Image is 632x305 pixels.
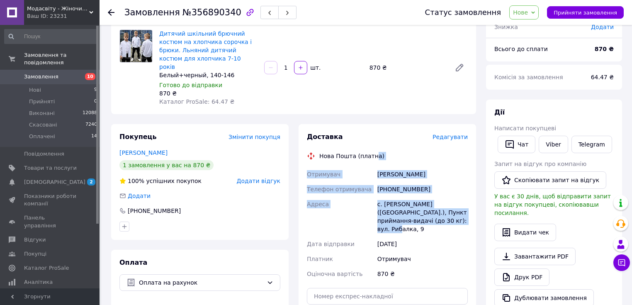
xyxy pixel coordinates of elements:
span: Додати відгук [237,178,280,184]
span: Оплата на рахунок [139,278,263,287]
img: Дитячий шкільний брючний костюм на хлопчика сорочка і брюки. Льняний дитячий костюм для хлопчика ... [120,30,152,62]
div: 870 ₴ [366,62,448,73]
span: [DEMOGRAPHIC_DATA] [24,178,85,186]
div: [PERSON_NAME] [376,167,469,182]
span: Відгуки [24,236,46,244]
a: Друк PDF [494,268,549,286]
span: Аналітика [24,278,53,286]
div: Ваш ID: 23231 [27,12,100,20]
span: 14 [91,133,97,140]
span: Панель управління [24,214,77,229]
div: 1 замовлення у вас на 870 ₴ [119,160,214,170]
span: Адреса [307,201,329,207]
span: Замовлення [24,73,58,81]
span: Дата відправки [307,241,355,247]
span: Платник [307,256,333,262]
span: Знижка [494,24,518,30]
a: [PERSON_NAME] [119,149,168,156]
input: Пошук [4,29,98,44]
span: Оплачені [29,133,55,140]
a: Редагувати [451,59,468,76]
span: 0 [94,98,97,105]
span: 10 [85,73,95,80]
span: Замовлення [124,7,180,17]
span: Редагувати [433,134,468,140]
span: Змінити покупця [228,134,280,140]
div: Повернутися назад [108,8,114,17]
span: Всього до сплати [494,46,548,52]
span: Каталог ProSale: 64.47 ₴ [159,98,234,105]
span: Покупець [119,133,157,141]
span: Оціночна вартість [307,271,362,277]
span: Нове [513,9,528,16]
span: Телефон отримувача [307,186,372,193]
div: Статус замовлення [425,8,501,17]
button: Скопіювати запит на відгук [494,171,606,189]
span: 64.47 ₴ [591,74,614,81]
input: Номер експрес-накладної [307,288,468,305]
span: Модасвіту - Жіночий одяг [27,5,89,12]
span: Каталог ProSale [24,264,69,272]
span: Замовлення та повідомлення [24,51,100,66]
span: Оплата [119,259,147,266]
span: 9 [94,86,97,94]
span: Покупці [24,250,46,258]
span: Отримувач [307,171,340,178]
span: Нові [29,86,41,94]
span: 12088 [83,110,97,117]
span: Товари та послуги [24,164,77,172]
span: У вас є 30 днів, щоб відправити запит на відгук покупцеві, скопіювавши посилання. [494,193,611,216]
span: 2 [87,178,95,185]
span: Виконані [29,110,55,117]
div: 870 ₴ [159,89,258,98]
a: Завантажити PDF [494,248,576,265]
span: Показники роботи компанії [24,193,77,207]
div: Отримувач [376,251,469,266]
span: Написати покупцеві [494,125,556,132]
span: Додати [591,24,614,30]
span: 100% [128,178,144,184]
div: Нова Пошта (платна) [317,152,386,160]
span: 7240 [85,121,97,129]
div: с. [PERSON_NAME] ([GEOGRAPHIC_DATA].), Пункт приймання-видачі (до 30 кг): вул. Рибалка, 9 [376,197,469,237]
div: Белый+черный, 140-146 [159,71,258,79]
div: шт. [308,63,321,72]
span: Доставка [307,133,343,141]
button: Прийняти замовлення [547,6,624,19]
div: 870 ₴ [376,266,469,281]
button: Чат [498,136,535,153]
span: №356890340 [182,7,241,17]
span: Прийняті [29,98,55,105]
span: Скасовані [29,121,57,129]
span: Комісія за замовлення [494,74,563,81]
div: [PHONE_NUMBER] [127,207,182,215]
button: Чат з покупцем [613,254,630,271]
div: [PHONE_NUMBER] [376,182,469,197]
div: [DATE] [376,237,469,251]
span: Повідомлення [24,150,64,158]
span: Прийняти замовлення [554,10,617,16]
button: Видати чек [494,224,556,241]
span: Готово до відправки [159,82,222,88]
b: 870 ₴ [595,46,614,52]
a: Дитячий шкільний брючний костюм на хлопчика сорочка і брюки. Льняний дитячий костюм для хлопчика ... [159,30,252,70]
a: Viber [539,136,568,153]
span: Дії [494,108,505,116]
a: Telegram [571,136,612,153]
div: успішних покупок [119,177,202,185]
span: Запит на відгук про компанію [494,161,586,167]
span: Додати [128,193,151,199]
